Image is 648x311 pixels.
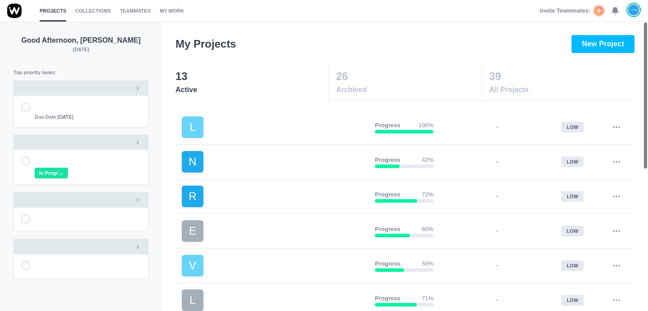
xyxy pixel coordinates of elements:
span: Archived [336,84,481,95]
img: winio [7,4,22,18]
div: L [182,289,203,311]
p: 13 [175,68,328,84]
p: Progress [375,155,400,164]
p: 72% [422,190,433,199]
p: - [496,296,498,305]
p: [DATE] [13,46,148,53]
img: João Tosta [628,4,639,16]
p: 100% [418,121,433,130]
div: L [182,116,203,138]
p: 50% [422,259,433,268]
span: Active [175,84,328,95]
p: 71% [422,294,433,303]
p: 60% [422,225,433,234]
p: Progress [375,225,400,234]
div: low [561,191,584,202]
a: L [182,289,368,311]
p: 39 [489,68,634,84]
h3: My Projects [175,36,236,52]
p: - [496,261,498,270]
a: L [182,116,368,138]
div: R [182,186,203,207]
span: Invite Teammates: [540,6,590,15]
p: - [496,123,498,132]
p: 42% [422,155,433,164]
p: Top priority tasks: [13,69,148,76]
p: - [496,227,498,235]
a: E [182,220,368,242]
a: R [182,186,368,207]
p: 26 [336,68,481,84]
button: New Project [571,35,634,53]
a: V [182,255,368,276]
span: In Progress [35,168,68,179]
span: All Projects [489,84,634,95]
div: V [182,255,203,276]
p: - [496,157,498,166]
p: Progress [375,121,400,130]
p: Progress [375,259,400,268]
strong: Due Date: [35,114,58,120]
p: - [496,192,498,201]
div: low [561,260,584,271]
div: low [561,122,584,133]
div: E [182,220,203,242]
a: N [182,151,368,173]
div: N [182,151,203,173]
p: Good Afternoon, [PERSON_NAME] [13,35,148,46]
p: Progress [375,294,400,303]
p: Progress [375,190,400,199]
div: low [561,226,584,237]
span: [DATE] [35,113,73,121]
div: low [561,295,584,306]
div: low [561,156,584,168]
